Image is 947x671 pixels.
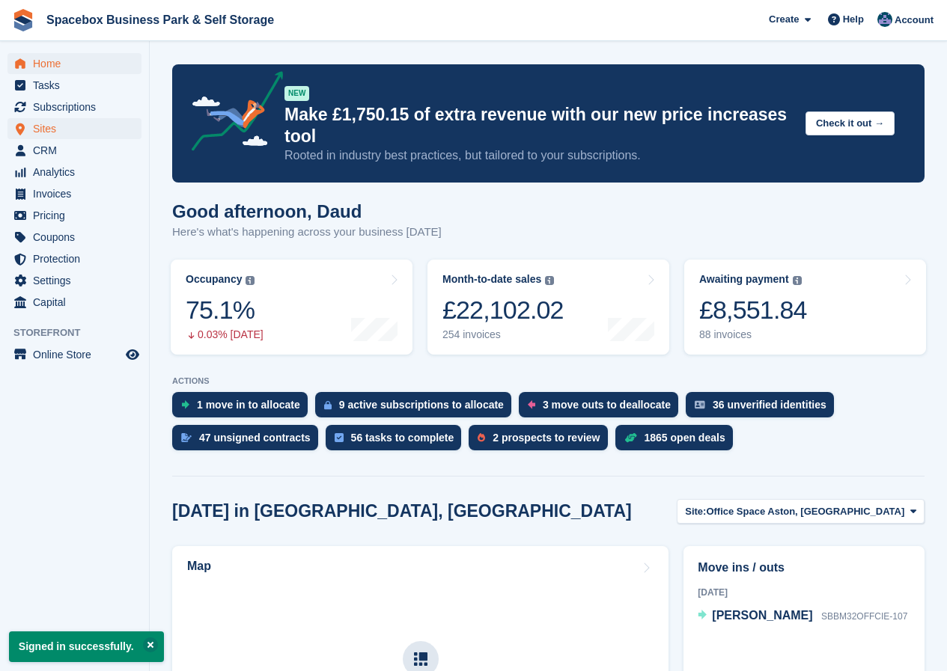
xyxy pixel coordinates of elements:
a: 2 prospects to review [469,425,615,458]
a: 36 unverified identities [686,392,841,425]
a: menu [7,162,141,183]
a: [PERSON_NAME] SBBM32OFFCIE-107 [698,607,907,626]
a: 1865 open deals [615,425,740,458]
a: Occupancy 75.1% 0.03% [DATE] [171,260,412,355]
span: Online Store [33,344,123,365]
a: 47 unsigned contracts [172,425,326,458]
img: move_outs_to_deallocate_icon-f764333ba52eb49d3ac5e1228854f67142a1ed5810a6f6cc68b1a99e826820c5.svg [528,400,535,409]
img: verify_identity-adf6edd0f0f0b5bbfe63781bf79b02c33cf7c696d77639b501bdc392416b5a36.svg [695,400,705,409]
p: Here's what's happening across your business [DATE] [172,224,442,241]
div: 88 invoices [699,328,807,341]
img: Daud [877,12,892,27]
img: contract_signature_icon-13c848040528278c33f63329250d36e43548de30e8caae1d1a13099fd9432cc5.svg [181,433,192,442]
a: Spacebox Business Park & Self Storage [40,7,280,32]
a: 1 move in to allocate [172,392,315,425]
div: 254 invoices [442,328,564,341]
div: 1865 open deals [645,432,725,444]
div: Awaiting payment [699,273,789,286]
span: Account [895,13,934,28]
img: price-adjustments-announcement-icon-8257ccfd72463d97f412b2fc003d46551f7dbcb40ab6d574587a9cd5c0d94... [179,71,284,156]
a: 3 move outs to deallocate [519,392,686,425]
a: Month-to-date sales £22,102.02 254 invoices [427,260,669,355]
span: CRM [33,140,123,161]
span: Analytics [33,162,123,183]
a: menu [7,75,141,96]
img: icon-info-grey-7440780725fd019a000dd9b08b2336e03edf1995a4989e88bcd33f0948082b44.svg [246,276,255,285]
a: menu [7,344,141,365]
span: Coupons [33,227,123,248]
h2: Map [187,560,211,573]
a: menu [7,227,141,248]
span: Create [769,12,799,27]
img: stora-icon-8386f47178a22dfd0bd8f6a31ec36ba5ce8667c1dd55bd0f319d3a0aa187defe.svg [12,9,34,31]
span: Subscriptions [33,96,123,117]
a: menu [7,140,141,161]
h1: Good afternoon, Daud [172,201,442,221]
a: menu [7,205,141,226]
button: Site: Office Space Aston, [GEOGRAPHIC_DATA] [677,499,925,524]
span: [PERSON_NAME] [712,609,812,622]
a: 9 active subscriptions to allocate [315,392,519,425]
div: NEW [284,86,309,101]
div: £22,102.02 [442,295,564,325]
span: Tasks [33,75,123,96]
a: menu [7,292,141,313]
div: Month-to-date sales [442,273,541,286]
a: menu [7,53,141,74]
span: Office Space Aston, [GEOGRAPHIC_DATA] [706,504,904,519]
a: menu [7,183,141,204]
img: active_subscription_to_allocate_icon-d502201f5373d7db506a760aba3b589e785aa758c864c3986d89f69b8ff3... [324,400,332,410]
p: Make £1,750.15 of extra revenue with our new price increases tool [284,104,794,147]
div: 9 active subscriptions to allocate [339,399,504,411]
h2: [DATE] in [GEOGRAPHIC_DATA], [GEOGRAPHIC_DATA] [172,501,632,521]
img: prospect-51fa495bee0391a8d652442698ab0144808aea92771e9ea1ae160a38d050c398.svg [478,433,485,442]
a: 56 tasks to complete [326,425,469,458]
span: Site: [685,504,706,519]
img: deal-1b604bf984904fb50ccaf53a9ad4b4a5d6e5aea283cecdc64d6e3604feb123c2.svg [624,432,637,443]
p: ACTIONS [172,376,925,386]
span: Capital [33,292,123,313]
div: Occupancy [186,273,242,286]
a: menu [7,270,141,291]
div: 56 tasks to complete [351,432,454,444]
span: Sites [33,118,123,139]
a: menu [7,118,141,139]
img: move_ins_to_allocate_icon-fdf77a2bb77ea45bf5b3d319d69a93e2d87916cf1d5bf7949dd705db3b84f3ca.svg [181,400,189,409]
a: Preview store [124,346,141,364]
span: Help [843,12,864,27]
div: 1 move in to allocate [197,399,300,411]
div: 2 prospects to review [493,432,600,444]
span: Storefront [13,325,149,340]
img: task-75834270c22a3079a89374b754ae025e5fb1db73e45f91037f5363f120a921f8.svg [335,433,344,442]
div: 75.1% [186,295,264,325]
div: [DATE] [698,586,910,599]
p: Rooted in industry best practices, but tailored to your subscriptions. [284,147,794,164]
a: Awaiting payment £8,551.84 88 invoices [684,260,926,355]
div: 36 unverified identities [713,399,826,411]
img: icon-info-grey-7440780725fd019a000dd9b08b2336e03edf1995a4989e88bcd33f0948082b44.svg [793,276,802,285]
span: Home [33,53,123,74]
div: £8,551.84 [699,295,807,325]
a: menu [7,248,141,269]
img: map-icn-33ee37083ee616e46c38cad1a60f524a97daa1e2b2c8c0bc3eb3415660979fc1.svg [414,652,427,666]
span: Settings [33,270,123,291]
h2: Move ins / outs [698,559,910,577]
span: Pricing [33,205,123,226]
div: 3 move outs to deallocate [543,399,671,411]
span: Protection [33,248,123,269]
div: 0.03% [DATE] [186,328,264,341]
div: 47 unsigned contracts [199,432,311,444]
button: Check it out → [806,111,895,136]
a: menu [7,96,141,117]
span: Invoices [33,183,123,204]
p: Signed in successfully. [9,631,164,662]
img: icon-info-grey-7440780725fd019a000dd9b08b2336e03edf1995a4989e88bcd33f0948082b44.svg [545,276,554,285]
span: SBBM32OFFCIE-107 [821,611,907,622]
